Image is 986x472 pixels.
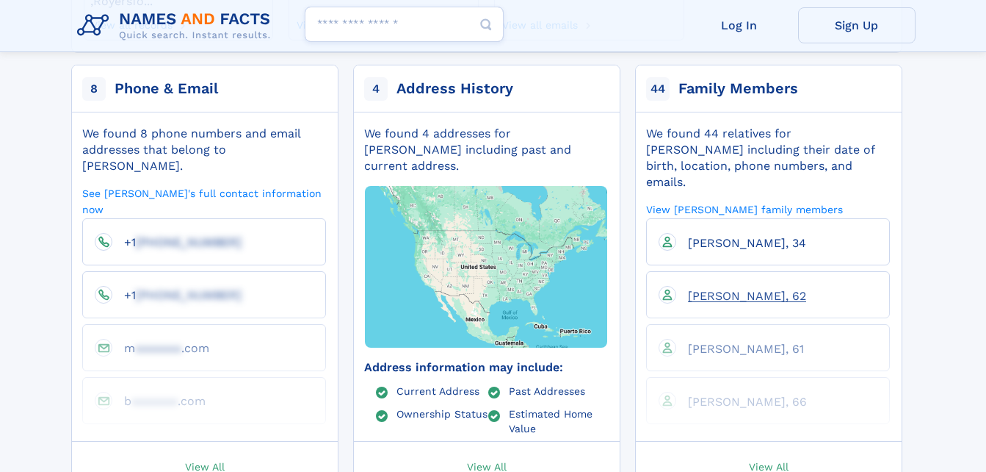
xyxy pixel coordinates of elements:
div: We found 4 addresses for [PERSON_NAME] including past and current address. [364,126,608,174]
span: aaaaaaa [131,394,178,408]
div: Phone & Email [115,79,218,99]
span: 8 [82,77,106,101]
img: Logo Names and Facts [71,6,283,46]
a: Ownership Status [396,407,487,419]
a: Current Address [396,385,479,396]
span: aaaaaaa [135,341,181,355]
a: maaaaaaa.com [112,340,209,354]
input: search input [305,7,504,42]
button: Search Button [468,7,504,43]
a: See [PERSON_NAME]'s full contact information now [82,186,326,216]
span: [PERSON_NAME], 66 [688,395,807,409]
span: [PHONE_NUMBER] [136,235,242,249]
div: Family Members [678,79,798,99]
a: +1[PHONE_NUMBER] [112,235,242,248]
a: Sign Up [798,7,916,43]
span: [PERSON_NAME], 61 [688,342,804,356]
div: Address History [396,79,513,99]
span: [PHONE_NUMBER] [136,288,242,302]
div: We found 44 relatives for [PERSON_NAME] including their date of birth, location, phone numbers, a... [646,126,890,190]
a: Estimated Home Value [509,407,608,434]
span: 4 [364,77,388,101]
a: baaaaaaa.com [112,393,206,407]
span: 44 [646,77,670,101]
div: We found 8 phone numbers and email addresses that belong to [PERSON_NAME]. [82,126,326,174]
a: Log In [681,7,798,43]
a: Past Addresses [509,385,585,396]
a: [PERSON_NAME], 66 [676,394,807,408]
span: [PERSON_NAME], 62 [688,289,806,303]
a: View [PERSON_NAME] family members [646,202,843,216]
a: +1[PHONE_NUMBER] [112,287,242,301]
span: [PERSON_NAME], 34 [688,236,806,250]
a: [PERSON_NAME], 62 [676,288,806,302]
a: [PERSON_NAME], 61 [676,341,804,355]
a: [PERSON_NAME], 34 [676,235,806,249]
div: Address information may include: [364,360,608,376]
img: Map with markers on addresses Michael Graeff [339,144,633,389]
